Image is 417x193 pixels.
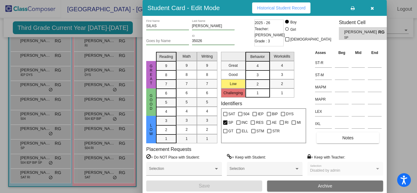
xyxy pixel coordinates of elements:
[192,39,235,43] input: Enter ID
[186,109,188,114] span: 4
[165,109,167,114] span: 4
[307,154,345,160] label: = Keep with Teacher:
[281,63,283,68] span: 4
[148,94,154,111] span: Good
[206,99,208,105] span: 5
[272,127,280,135] span: STR
[206,81,208,87] span: 7
[228,110,235,118] span: SAT
[315,119,332,128] input: assessment
[315,95,332,104] input: assessment
[256,72,259,78] span: 3
[206,109,208,114] span: 4
[256,81,259,87] span: 2
[186,99,188,105] span: 5
[315,58,332,67] input: assessment
[186,118,188,123] span: 3
[285,119,288,126] span: RI
[165,91,167,96] span: 6
[241,127,248,135] span: ELL
[241,119,248,126] span: INC
[206,136,208,141] span: 1
[272,110,278,118] span: BIP
[165,100,167,105] span: 5
[314,49,333,56] th: Asses
[186,72,188,77] span: 8
[255,26,285,38] span: Teacher: [PERSON_NAME]
[206,127,208,132] span: 2
[165,118,167,123] span: 3
[186,136,188,141] span: 1
[186,63,188,68] span: 9
[146,180,262,191] button: Save
[206,118,208,123] span: 3
[165,127,167,133] span: 2
[344,29,378,35] span: [PERSON_NAME]
[146,154,200,160] label: = Do NOT Place with Student:
[258,110,263,118] span: IEP
[201,54,213,59] span: Writing
[274,54,290,59] span: Workskills
[315,83,332,92] input: assessment
[256,127,264,135] span: STM
[206,72,208,77] span: 8
[199,183,210,188] span: Save
[252,2,310,13] button: Historical Student Record
[256,90,259,96] span: 1
[228,119,233,126] span: SP
[206,90,208,96] span: 6
[315,70,332,80] input: assessment
[148,123,154,136] span: Low
[146,146,191,152] label: Placement Requests
[255,38,270,44] span: Grade : 3
[339,20,392,25] h3: Student Cell
[243,110,249,118] span: 504
[159,54,173,59] span: Reading
[378,29,387,35] span: RG
[297,119,301,126] span: MI
[255,20,270,26] span: 2025 - 26
[165,72,167,78] span: 8
[310,168,340,173] span: Disabled by admin
[250,54,265,59] span: Behavior
[146,39,189,43] input: goes by name
[165,63,167,69] span: 9
[290,27,296,32] div: Girl
[272,119,277,126] span: AE
[257,5,306,10] span: Historical Student Record
[183,54,191,59] span: Math
[290,20,297,25] div: Boy
[186,127,188,132] span: 2
[165,81,167,87] span: 7
[290,36,331,43] span: [DEMOGRAPHIC_DATA]
[281,72,283,77] span: 3
[228,127,234,135] span: GT
[366,49,383,56] th: End
[256,119,263,126] span: RES
[147,4,220,12] h3: Student Card - Edit Mode
[186,81,188,87] span: 7
[333,49,350,56] th: Beg
[227,154,266,160] label: = Keep with Student:
[165,136,167,141] span: 1
[281,81,283,87] span: 2
[186,90,188,96] span: 6
[317,132,379,143] button: Notes
[342,135,354,140] span: Notes
[318,184,332,188] span: Archive
[344,35,374,40] span: SP
[286,110,294,118] span: DYS
[221,101,242,106] label: Identifiers
[350,49,366,56] th: Mid
[206,63,208,68] span: 9
[256,63,259,69] span: 4
[315,107,332,116] input: assessment
[281,90,283,96] span: 1
[148,64,154,85] span: Great
[267,180,383,191] button: Archive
